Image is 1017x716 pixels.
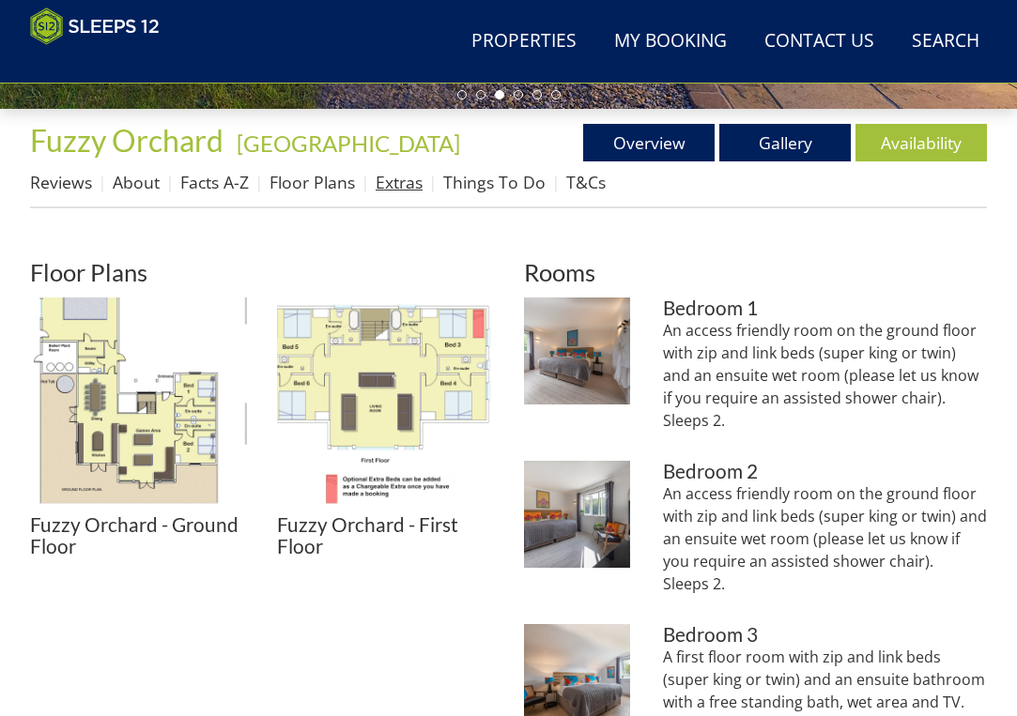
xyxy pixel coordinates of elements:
h3: Fuzzy Orchard - Ground Floor [30,514,247,557]
a: Contact Us [757,21,882,63]
a: Search [904,21,987,63]
img: Fuzzy Orchard - Ground Floor [30,297,247,514]
a: Properties [464,21,584,63]
img: Bedroom 2 [524,461,631,568]
p: An access friendly room on the ground floor with zip and link beds (super king or twin) and an en... [663,482,987,595]
a: My Booking [607,21,734,63]
h2: Rooms [524,259,988,285]
h3: Bedroom 2 [663,461,987,482]
a: [GEOGRAPHIC_DATA] [237,129,460,157]
a: Fuzzy Orchard [30,122,229,159]
a: Gallery [719,124,851,161]
img: Bedroom 1 [524,297,631,404]
a: About [113,171,160,193]
h2: Floor Plans [30,259,494,285]
h3: Fuzzy Orchard - First Floor [277,514,494,557]
a: Floor Plans [270,171,355,193]
span: - [229,129,460,157]
a: Extras [376,171,423,193]
a: Availability [855,124,987,161]
span: Fuzzy Orchard [30,122,223,159]
a: Things To Do [443,171,546,193]
a: Overview [583,124,715,161]
a: Reviews [30,171,92,193]
img: Sleeps 12 [30,8,160,45]
h3: Bedroom 1 [663,297,987,319]
a: Facts A-Z [180,171,249,193]
a: T&Cs [566,171,606,193]
p: An access friendly room on the ground floor with zip and link beds (super king or twin) and an en... [663,319,987,432]
iframe: Customer reviews powered by Trustpilot [21,56,218,72]
h3: Bedroom 3 [663,624,987,646]
img: Fuzzy Orchard - First Floor [277,297,494,514]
